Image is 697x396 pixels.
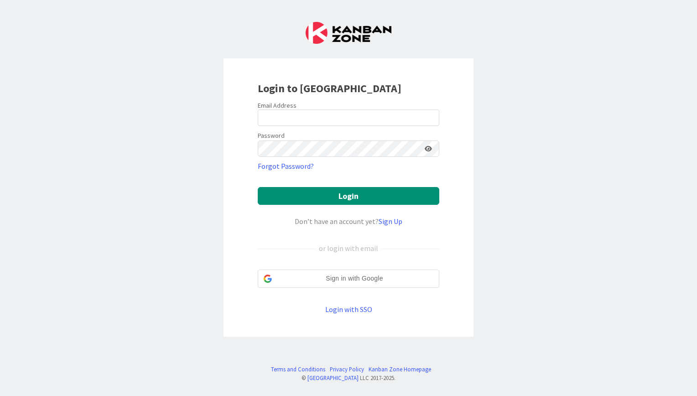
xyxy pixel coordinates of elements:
[317,243,380,254] div: or login with email
[258,161,314,172] a: Forgot Password?
[266,374,431,382] div: © LLC 2017- 2025 .
[258,270,439,288] div: Sign in with Google
[258,101,296,109] label: Email Address
[258,131,285,141] label: Password
[271,365,325,374] a: Terms and Conditions
[258,81,401,95] b: Login to [GEOGRAPHIC_DATA]
[258,187,439,205] button: Login
[325,305,372,314] a: Login with SSO
[276,274,433,283] span: Sign in with Google
[306,22,391,44] img: Kanban Zone
[369,365,431,374] a: Kanban Zone Homepage
[307,374,359,381] a: [GEOGRAPHIC_DATA]
[258,216,439,227] div: Don’t have an account yet?
[379,217,402,226] a: Sign Up
[330,365,364,374] a: Privacy Policy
